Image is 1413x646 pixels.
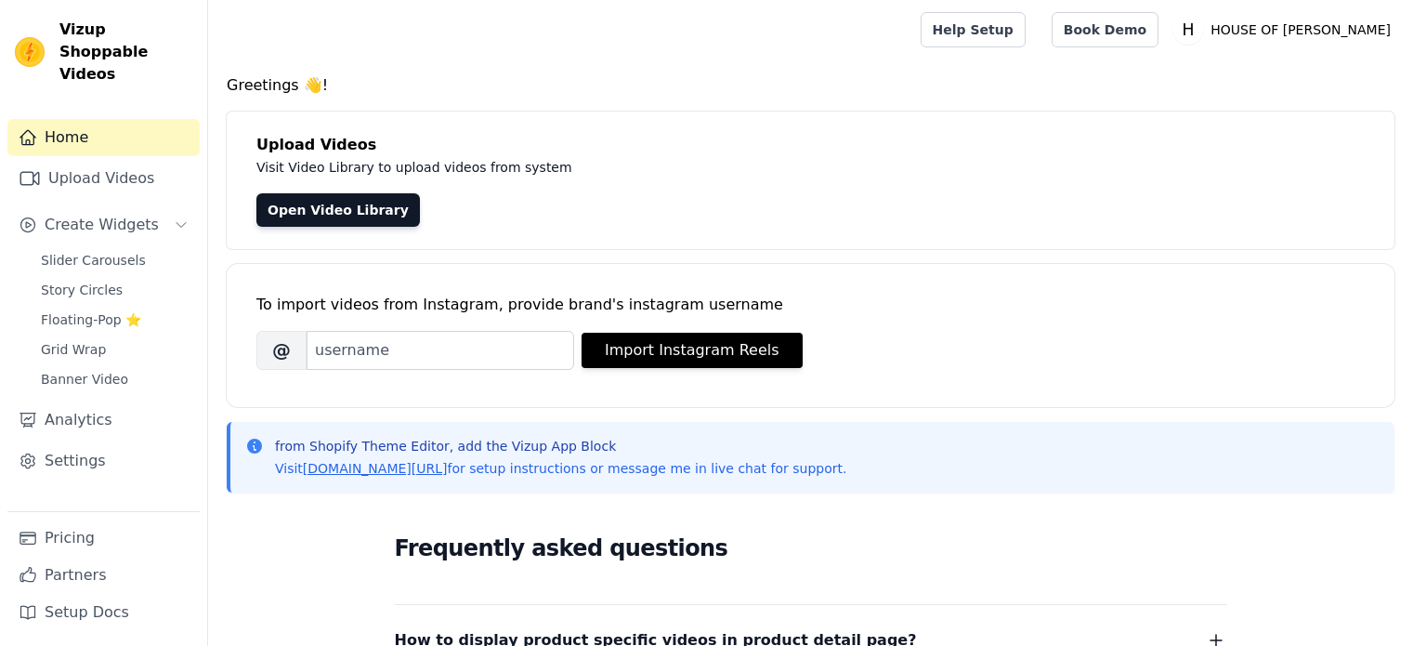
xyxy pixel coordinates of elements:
[1173,13,1398,46] button: H HOUSE OF [PERSON_NAME]
[7,402,200,439] a: Analytics
[41,310,141,329] span: Floating-Pop ⭐
[30,336,200,363] a: Grid Wrap
[59,19,192,86] span: Vizup Shoppable Videos
[7,206,200,244] button: Create Widgets
[41,251,146,270] span: Slider Carousels
[256,294,1365,316] div: To import videos from Instagram, provide brand's instagram username
[1183,20,1195,39] text: H
[275,437,846,455] p: from Shopify Theme Editor, add the Vizup App Block
[256,331,307,370] span: @
[256,156,1089,178] p: Visit Video Library to upload videos from system
[30,247,200,273] a: Slider Carousels
[7,557,200,594] a: Partners
[30,366,200,392] a: Banner Video
[30,307,200,333] a: Floating-Pop ⭐
[582,333,803,368] button: Import Instagram Reels
[275,459,846,478] p: Visit for setup instructions or message me in live chat for support.
[41,281,123,299] span: Story Circles
[30,277,200,303] a: Story Circles
[307,331,574,370] input: username
[7,119,200,156] a: Home
[1052,12,1158,47] a: Book Demo
[7,442,200,480] a: Settings
[1203,13,1398,46] p: HOUSE OF [PERSON_NAME]
[256,193,420,227] a: Open Video Library
[256,134,1365,156] h4: Upload Videos
[921,12,1026,47] a: Help Setup
[7,520,200,557] a: Pricing
[303,461,448,476] a: [DOMAIN_NAME][URL]
[41,370,128,389] span: Banner Video
[41,340,106,359] span: Grid Wrap
[7,594,200,631] a: Setup Docs
[227,74,1394,97] h4: Greetings 👋!
[395,530,1227,567] h2: Frequently asked questions
[45,214,159,236] span: Create Widgets
[7,160,200,197] a: Upload Videos
[15,37,45,67] img: Vizup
